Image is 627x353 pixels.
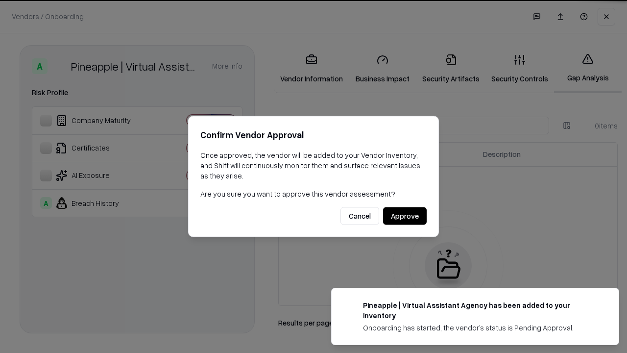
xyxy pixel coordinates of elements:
p: Are you sure you want to approve this vendor assessment? [200,189,427,199]
img: trypineapple.com [343,300,355,312]
div: Onboarding has started, the vendor's status is Pending Approval. [363,323,595,333]
div: Pineapple | Virtual Assistant Agency has been added to your inventory [363,300,595,321]
p: Once approved, the vendor will be added to your Vendor Inventory, and Shift will continuously mon... [200,150,427,181]
button: Cancel [340,207,379,225]
button: Approve [383,207,427,225]
h2: Confirm Vendor Approval [200,128,427,142]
